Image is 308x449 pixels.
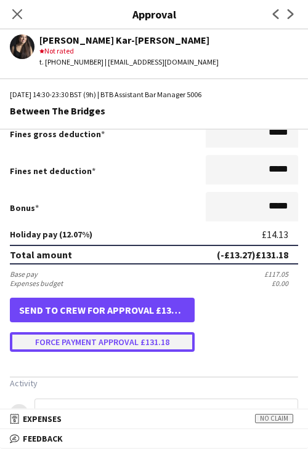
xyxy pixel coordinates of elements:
button: Send to crew for approval £131.18 [10,298,195,322]
label: Fines net deduction [10,165,95,177]
button: Force payment approval £131.18 [10,332,195,352]
span: Feedback [23,433,63,444]
div: Not rated [39,46,219,57]
div: £14.13 [262,229,298,240]
div: [PERSON_NAME] Kar-[PERSON_NAME] [39,34,219,46]
label: Fines gross deduction [10,129,105,140]
div: [DATE] 14:30-23:30 BST (9h) | BTB Assistant Bar Manager 5006 [10,89,298,100]
div: t. [PHONE_NUMBER] | [EMAIL_ADDRESS][DOMAIN_NAME] [39,57,219,68]
div: Total amount [10,248,72,261]
label: Bonus [10,202,39,213]
div: £117.05 [264,269,298,279]
h3: Activity [10,378,298,389]
div: (-£13.27) £131.18 [217,248,288,261]
span: No claim [255,414,293,423]
div: Between The Bridges [10,105,298,116]
div: Base pay [10,269,38,279]
div: Expenses budget [10,279,63,288]
label: Holiday pay (12.07%) [10,229,92,240]
span: Expenses [23,413,62,424]
div: £0.00 [272,279,298,288]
